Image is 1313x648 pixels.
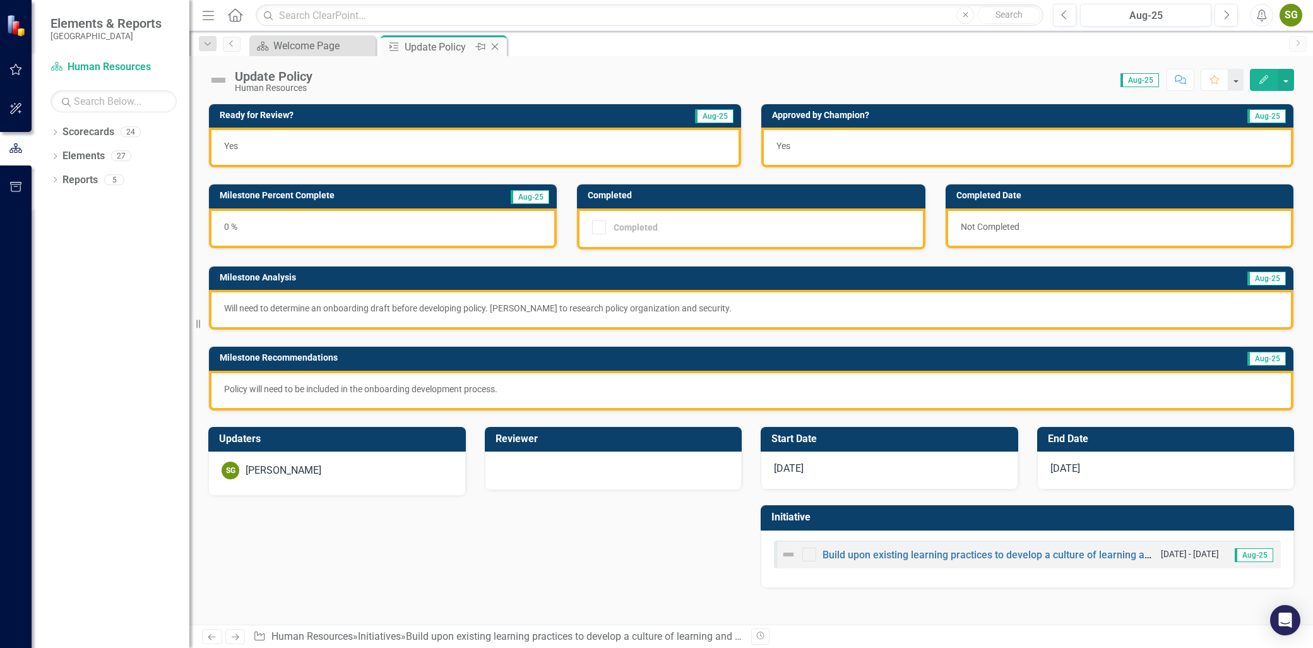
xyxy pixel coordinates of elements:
[6,15,28,37] img: ClearPoint Strategy
[209,208,557,248] div: 0 %
[1080,4,1211,27] button: Aug-25
[995,9,1023,20] span: Search
[823,549,1190,561] a: Build upon existing learning practices to develop a culture of learning and growth
[771,433,1012,445] h3: Start Date
[104,174,124,185] div: 5
[50,16,162,31] span: Elements & Reports
[62,125,114,140] a: Scorecards
[406,630,766,642] a: Build upon existing learning practices to develop a culture of learning and growth
[1120,73,1159,87] span: Aug-25
[588,191,918,200] h3: Completed
[50,31,162,41] small: [GEOGRAPHIC_DATA]
[121,127,141,138] div: 24
[772,111,1138,120] h3: Approved by Champion?
[220,111,554,120] h3: Ready for Review?
[1247,352,1286,366] span: Aug-25
[220,353,1018,363] h3: Milestone Recommendations
[774,462,804,474] span: [DATE]
[224,141,238,151] span: Yes
[977,6,1040,24] button: Search
[511,190,549,204] span: Aug-25
[695,109,734,123] span: Aug-25
[235,83,312,93] div: Human Resources
[271,630,353,642] a: Human Resources
[222,462,239,479] div: SG
[405,39,472,55] div: Update Policy
[358,630,401,642] a: Initiatives
[771,512,1288,523] h3: Initiative
[62,149,105,164] a: Elements
[246,464,321,478] div: [PERSON_NAME]
[781,547,796,562] img: Not Defined
[50,60,177,75] a: Human Resources
[1247,272,1286,285] span: Aug-25
[946,208,1293,248] div: Not Completed
[496,433,736,445] h3: Reviewer
[1084,8,1207,23] div: Aug-25
[50,90,177,112] input: Search Below...
[220,191,466,200] h3: Milestone Percent Complete
[253,630,742,644] div: » » »
[776,141,790,151] span: Yes
[235,69,312,83] div: Update Policy
[1050,462,1080,474] span: [DATE]
[1235,548,1273,562] span: Aug-25
[1048,433,1288,445] h3: End Date
[62,173,98,188] a: Reports
[208,70,229,90] img: Not Defined
[256,4,1043,27] input: Search ClearPoint...
[1270,605,1300,635] div: Open Intercom Messenger
[1161,548,1219,560] small: [DATE] - [DATE]
[224,383,1278,395] p: Policy will need to be included in the onboarding development process.
[111,151,131,162] div: 27
[252,38,372,54] a: Welcome Page
[220,273,922,282] h3: Milestone Analysis
[224,302,1278,315] p: Will need to determine an onboarding draft before developing policy. [PERSON_NAME] to research po...
[219,433,460,445] h3: Updaters
[956,191,1287,200] h3: Completed Date
[273,38,372,54] div: Welcome Page
[1280,4,1302,27] button: SG
[1247,109,1286,123] span: Aug-25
